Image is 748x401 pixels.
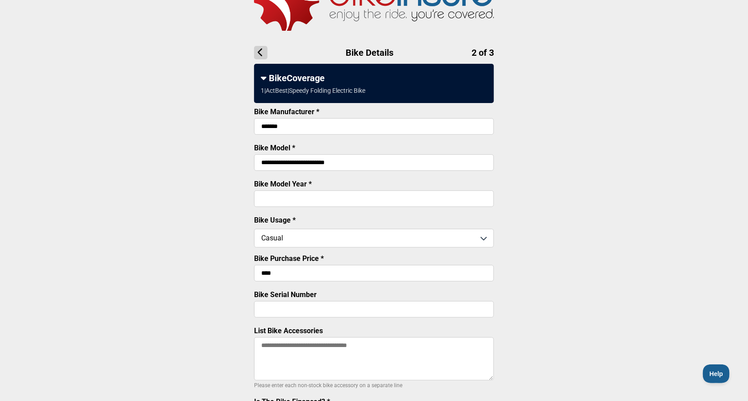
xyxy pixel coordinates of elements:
label: Bike Model * [254,144,295,152]
div: 1 | ActBest | Speedy Folding Electric Bike [261,87,365,94]
label: List Bike Accessories [254,327,323,335]
label: Bike Purchase Price * [254,254,324,263]
h1: Bike Details [254,46,494,59]
label: Bike Manufacturer * [254,107,319,116]
div: BikeCoverage [261,73,487,83]
label: Bike Serial Number [254,290,317,299]
p: Please enter each non-stock bike accessory on a separate line [254,380,494,391]
span: 2 of 3 [472,47,494,58]
label: Bike Model Year * [254,180,312,188]
label: Bike Usage * [254,216,296,224]
iframe: Toggle Customer Support [703,364,730,383]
